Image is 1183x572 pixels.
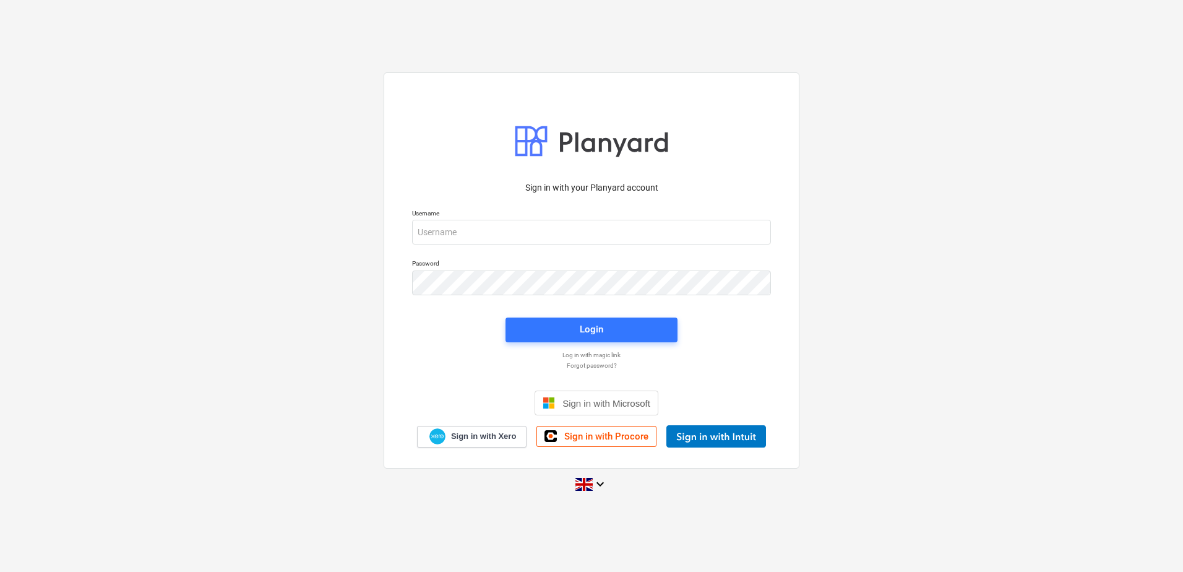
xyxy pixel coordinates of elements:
[412,259,771,270] p: Password
[451,431,516,442] span: Sign in with Xero
[412,181,771,194] p: Sign in with your Planyard account
[536,426,656,447] a: Sign in with Procore
[580,321,603,337] div: Login
[562,398,650,409] span: Sign in with Microsoft
[429,428,445,445] img: Xero logo
[593,477,608,492] i: keyboard_arrow_down
[505,318,678,342] button: Login
[417,426,527,448] a: Sign in with Xero
[412,220,771,245] input: Username
[564,431,648,442] span: Sign in with Procore
[406,362,777,370] a: Forgot password?
[406,351,777,359] a: Log in with magic link
[412,209,771,220] p: Username
[543,397,555,409] img: Microsoft logo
